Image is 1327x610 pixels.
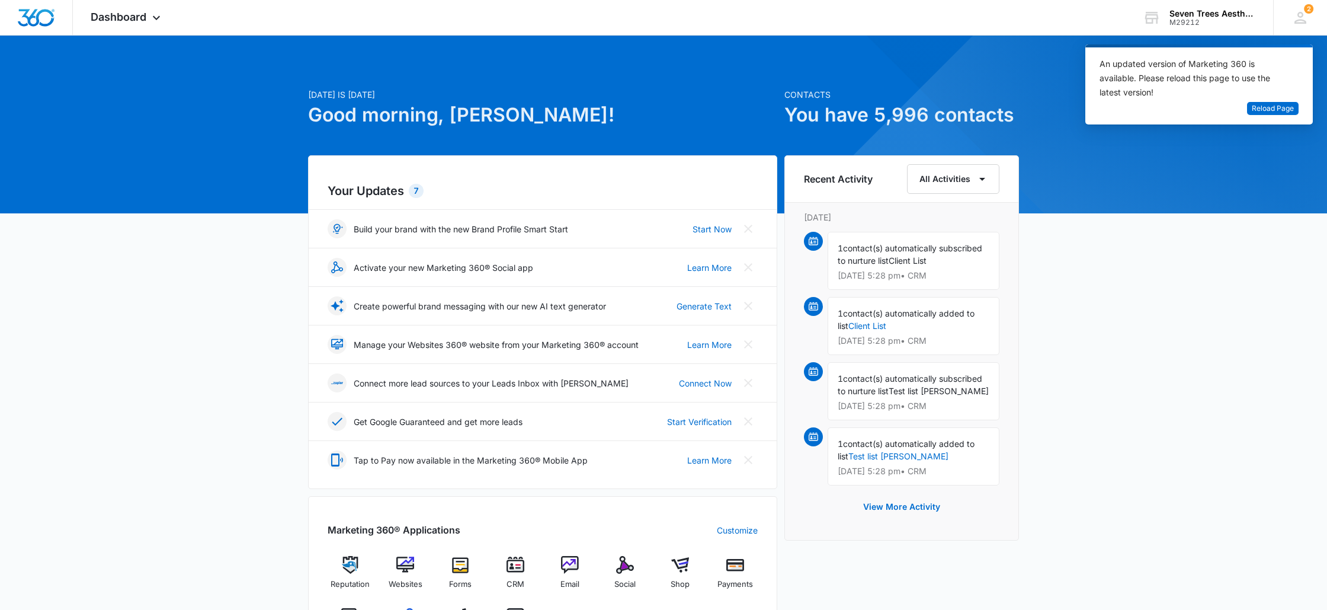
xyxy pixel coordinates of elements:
h6: Recent Activity [804,172,873,186]
a: Start Now [693,223,732,235]
a: Email [547,556,593,599]
button: Reload Page [1247,102,1299,116]
span: CRM [507,579,524,590]
a: Social [602,556,648,599]
a: Forms [438,556,483,599]
span: Reload Page [1252,103,1294,114]
div: account id [1169,18,1256,27]
a: Start Verification [667,416,732,428]
h2: Your Updates [328,182,758,200]
a: Learn More [687,454,732,467]
a: Websites [383,556,428,599]
span: contact(s) automatically subscribed to nurture list [838,373,982,396]
span: Shop [671,579,690,590]
div: notifications count [1304,4,1313,14]
p: Get Google Guaranteed and get more leads [354,416,523,428]
span: Dashboard [91,11,146,23]
span: 1 [838,439,843,449]
div: 7 [409,184,424,198]
p: Create powerful brand messaging with our new AI text generator [354,300,606,312]
p: [DATE] [804,211,999,223]
button: Close [739,373,758,392]
p: Tap to Pay now available in the Marketing 360® Mobile App [354,454,588,467]
button: View More Activity [851,493,952,521]
p: [DATE] 5:28 pm • CRM [838,402,989,410]
span: Forms [449,579,472,590]
a: Reputation [328,556,373,599]
p: [DATE] 5:28 pm • CRM [838,337,989,345]
a: Payments [712,556,758,599]
a: Client List [848,321,886,331]
button: Close [739,412,758,431]
a: Customize [717,524,758,536]
span: Test list [PERSON_NAME] [889,386,989,396]
button: All Activities [907,164,999,194]
h1: You have 5,996 contacts [784,101,1019,129]
p: Activate your new Marketing 360® Social app [354,261,533,274]
span: 1 [838,308,843,318]
div: account name [1169,9,1256,18]
div: An updated version of Marketing 360 is available. Please reload this page to use the latest version! [1100,57,1284,100]
span: contact(s) automatically added to list [838,308,975,331]
span: 1 [838,243,843,253]
span: contact(s) automatically added to list [838,439,975,461]
a: Test list [PERSON_NAME] [848,451,948,461]
button: Close [739,335,758,354]
p: [DATE] is [DATE] [308,88,777,101]
a: Connect Now [679,377,732,389]
span: Websites [389,579,422,590]
a: Learn More [687,261,732,274]
a: Learn More [687,338,732,351]
span: Reputation [331,579,370,590]
button: Close [739,258,758,277]
p: Build your brand with the new Brand Profile Smart Start [354,223,568,235]
button: Close [739,451,758,470]
button: Close [739,219,758,238]
p: [DATE] 5:28 pm • CRM [838,467,989,475]
h1: Good morning, [PERSON_NAME]! [308,101,777,129]
a: CRM [492,556,538,599]
h2: Marketing 360® Applications [328,523,460,537]
a: Generate Text [677,300,732,312]
p: Manage your Websites 360® website from your Marketing 360® account [354,338,639,351]
span: Payments [717,579,753,590]
button: Close [739,296,758,315]
span: contact(s) automatically subscribed to nurture list [838,243,982,266]
p: [DATE] 5:28 pm • CRM [838,272,989,280]
span: Social [614,579,636,590]
p: Contacts [784,88,1019,101]
span: Email [560,579,579,590]
a: Shop [658,556,703,599]
span: 2 [1304,4,1313,14]
span: 1 [838,373,843,384]
span: Client List [889,256,927,266]
p: Connect more lead sources to your Leads Inbox with [PERSON_NAME] [354,377,629,389]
